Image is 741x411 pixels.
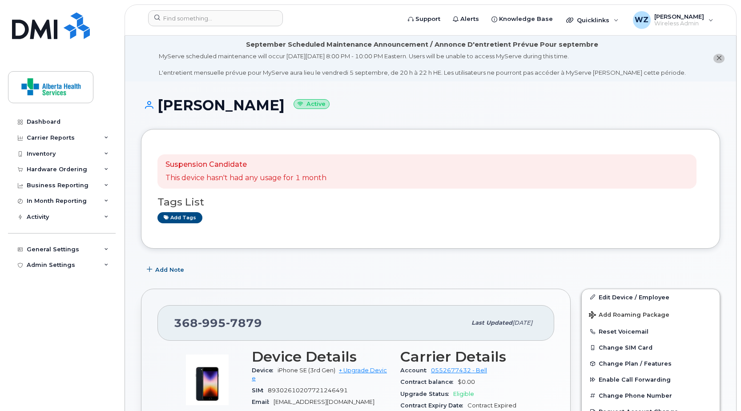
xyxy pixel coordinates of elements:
[471,319,512,326] span: Last updated
[165,173,326,183] p: This device hasn't had any usage for 1 month
[157,212,202,223] a: Add tags
[174,316,262,330] span: 368
[165,160,326,170] p: Suspension Candidate
[582,339,720,355] button: Change SIM Card
[599,360,672,367] span: Change Plan / Features
[278,367,335,374] span: iPhone SE (3rd Gen)
[589,311,669,320] span: Add Roaming Package
[181,353,234,407] img: image20231002-3703462-1angbar.jpeg
[159,52,686,77] div: MyServe scheduled maintenance will occur [DATE][DATE] 8:00 PM - 10:00 PM Eastern. Users will be u...
[582,387,720,403] button: Change Phone Number
[400,379,458,385] span: Contract balance
[252,349,390,365] h3: Device Details
[400,391,453,397] span: Upgrade Status
[582,355,720,371] button: Change Plan / Features
[141,262,192,278] button: Add Note
[294,99,330,109] small: Active
[582,289,720,305] a: Edit Device / Employee
[226,316,262,330] span: 7879
[155,266,184,274] span: Add Note
[582,305,720,323] button: Add Roaming Package
[157,197,704,208] h3: Tags List
[274,399,375,405] span: [EMAIL_ADDRESS][DOMAIN_NAME]
[252,387,268,394] span: SIM
[582,371,720,387] button: Enable Call Forwarding
[458,379,475,385] span: $0.00
[582,323,720,339] button: Reset Voicemail
[713,54,725,63] button: close notification
[252,399,274,405] span: Email
[400,402,467,409] span: Contract Expiry Date
[467,402,516,409] span: Contract Expired
[198,316,226,330] span: 995
[252,367,278,374] span: Device
[431,367,487,374] a: 0552677432 - Bell
[453,391,474,397] span: Eligible
[141,97,720,113] h1: [PERSON_NAME]
[400,367,431,374] span: Account
[512,319,532,326] span: [DATE]
[599,376,671,383] span: Enable Call Forwarding
[246,40,598,49] div: September Scheduled Maintenance Announcement / Annonce D'entretient Prévue Pour septembre
[268,387,348,394] span: 89302610207721246491
[400,349,538,365] h3: Carrier Details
